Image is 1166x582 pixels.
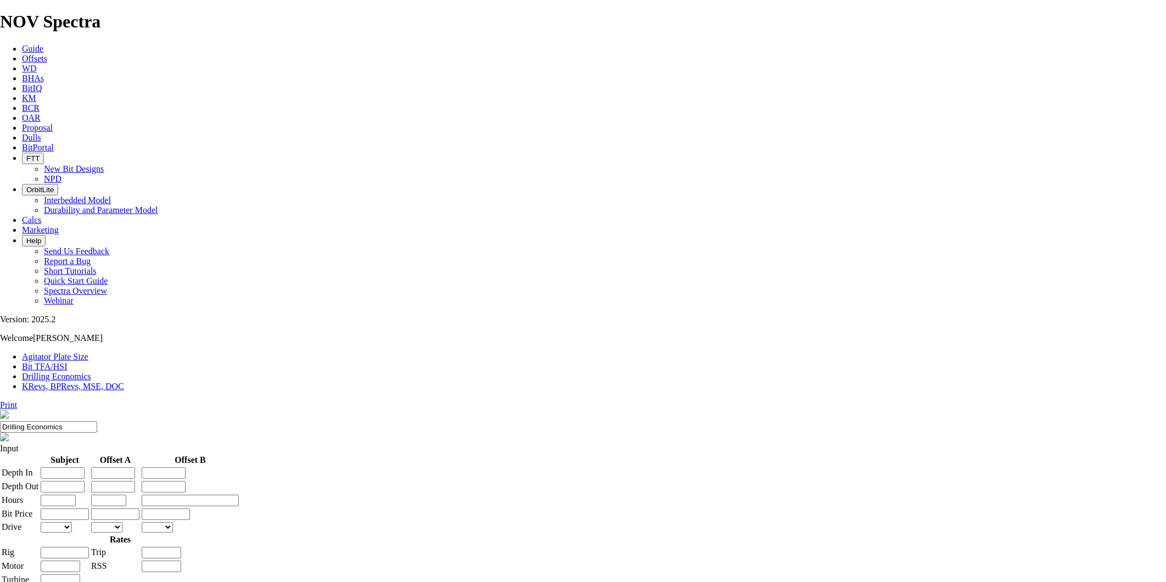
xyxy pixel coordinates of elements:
a: Agitator Plate Size [22,352,88,361]
a: Report a Bug [44,256,91,266]
th: Offset B [141,455,239,466]
a: Dulls [22,133,41,142]
a: New Bit Designs [44,164,104,174]
a: BitIQ [22,83,42,93]
a: Send Us Feedback [44,247,109,256]
td: Drive [1,522,39,533]
a: BitPortal [22,143,54,152]
a: Offsets [22,54,47,63]
a: BHAs [22,74,44,83]
span: Help [26,237,41,245]
a: Spectra Overview [44,286,107,295]
a: KRevs, BPRevs, MSE, DOC [22,382,124,391]
label: RSS [91,561,106,570]
td: Depth Out [1,480,39,493]
th: Rates [1,534,239,545]
label: Trip [91,547,106,557]
a: KM [22,93,36,103]
a: Bit TFA/HSI [22,362,68,371]
a: Interbedded Model [44,195,111,205]
a: WD [22,64,37,73]
a: Proposal [22,123,53,132]
span: FTT [26,154,40,163]
a: Webinar [44,296,74,305]
span: [PERSON_NAME] [33,333,103,343]
th: Offset A [91,455,140,466]
td: Depth In [1,467,39,479]
a: Short Tutorials [44,266,97,276]
button: OrbitLite [22,184,58,195]
a: NPD [44,174,61,183]
a: Durability and Parameter Model [44,205,158,215]
a: Quick Start Guide [44,276,108,286]
th: Subject [40,455,89,466]
label: Rig [2,547,14,557]
a: Drilling Economics [22,372,91,381]
td: Hours [1,494,39,507]
a: Guide [22,44,43,53]
a: Marketing [22,225,59,234]
button: Help [22,235,46,247]
a: BCR [22,103,40,113]
a: Calcs [22,215,42,225]
a: OAR [22,113,41,122]
button: FTT [22,153,44,164]
label: Motor [2,561,24,570]
td: Bit Price [1,508,39,521]
span: OrbitLite [26,186,54,194]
